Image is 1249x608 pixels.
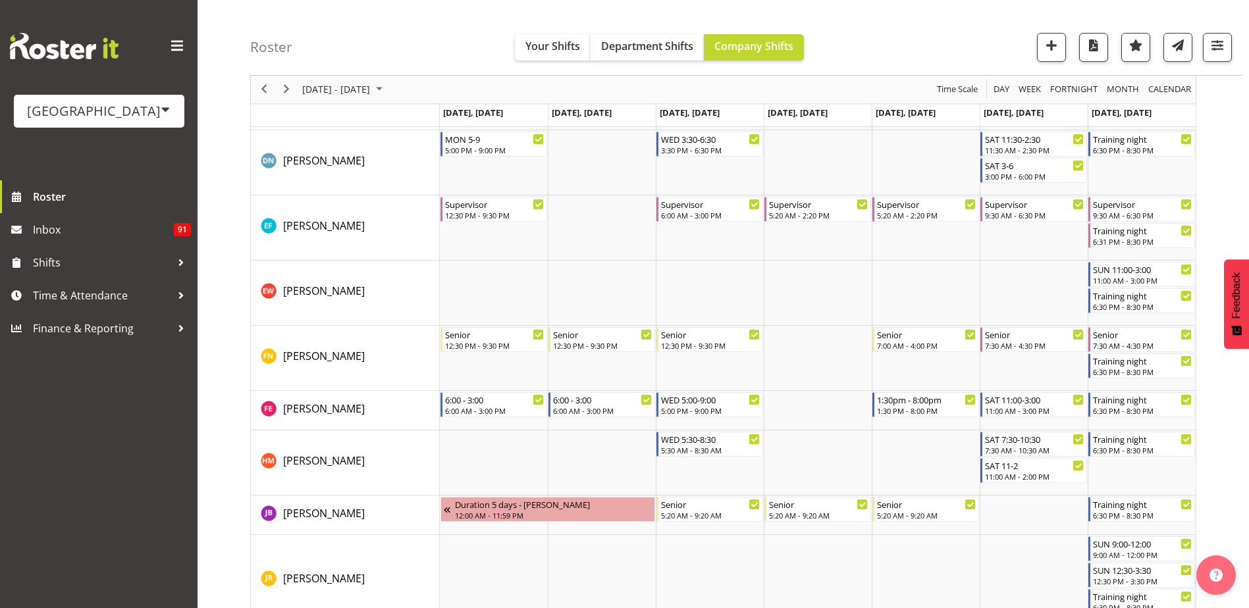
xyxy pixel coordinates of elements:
button: Department Shifts [591,34,704,61]
div: Jasika Rohloff"s event - SUN 9:00-12:00 Begin From Sunday, October 19, 2025 at 9:00:00 AM GMT+13:... [1088,536,1195,561]
div: 6:30 PM - 8:30 PM [1093,405,1192,416]
div: Earl Foran"s event - Supervisor Begin From Saturday, October 18, 2025 at 9:30:00 AM GMT+13:00 End... [980,197,1087,222]
div: SUN 9:00-12:00 [1093,537,1192,550]
button: Send a list of all shifts for the selected filtered period to all rostered employees. [1163,33,1192,62]
div: 5:20 AM - 9:20 AM [769,510,868,520]
div: Senior [445,328,544,341]
div: Supervisor [661,197,760,211]
span: Time Scale [936,82,979,98]
a: [PERSON_NAME] [283,505,365,521]
div: 3:00 PM - 6:00 PM [985,171,1084,182]
div: Felix Nicholls"s event - Training night Begin From Sunday, October 19, 2025 at 6:30:00 PM GMT+13:... [1088,353,1195,378]
div: SAT 3-6 [985,159,1084,172]
div: Hamish McKenzie"s event - Training night Begin From Sunday, October 19, 2025 at 6:30:00 PM GMT+13... [1088,432,1195,457]
div: 11:00 AM - 2:00 PM [985,471,1084,482]
span: Feedback [1231,272,1242,318]
span: Month [1105,82,1140,98]
div: 6:00 AM - 3:00 PM [661,210,760,220]
div: 5:20 AM - 2:20 PM [769,210,868,220]
div: 6:31 PM - 8:30 PM [1093,236,1192,247]
img: Rosterit website logo [10,33,119,59]
div: Hamish McKenzie"s event - SAT 7:30-10:30 Begin From Saturday, October 18, 2025 at 7:30:00 AM GMT+... [980,432,1087,457]
td: Emily Wheeler resource [251,261,440,326]
a: [PERSON_NAME] [283,570,365,586]
div: 12:30 PM - 9:30 PM [445,210,544,220]
div: Senior [661,497,760,511]
div: SAT 11:00-3:00 [985,393,1084,406]
div: Finn Edwards"s event - Training night Begin From Sunday, October 19, 2025 at 6:30:00 PM GMT+13:00... [1088,392,1195,417]
div: 6:30 PM - 8:30 PM [1093,445,1192,455]
a: [PERSON_NAME] [283,348,365,364]
span: Your Shifts [525,39,580,53]
div: 12:00 AM - 11:59 PM [455,510,652,520]
span: [PERSON_NAME] [283,453,365,468]
div: SAT 11-2 [985,459,1084,472]
button: Timeline Month [1105,82,1142,98]
div: Supervisor [445,197,544,211]
div: 7:00 AM - 4:00 PM [877,340,976,351]
div: Hamish McKenzie"s event - SAT 11-2 Begin From Saturday, October 18, 2025 at 11:00:00 AM GMT+13:00... [980,458,1087,483]
div: Drew Nielsen"s event - MON 5-9 Begin From Monday, October 13, 2025 at 5:00:00 PM GMT+13:00 Ends A... [440,132,547,157]
span: Fortnight [1049,82,1099,98]
div: 5:30 AM - 8:30 AM [661,445,760,455]
button: Previous [255,82,273,98]
div: 3:30 PM - 6:30 PM [661,145,760,155]
div: 12:30 PM - 9:30 PM [553,340,652,351]
td: Finn Edwards resource [251,391,440,430]
div: Felix Nicholls"s event - Senior Begin From Friday, October 17, 2025 at 7:00:00 AM GMT+13:00 Ends ... [872,327,979,352]
div: Earl Foran"s event - Supervisor Begin From Sunday, October 19, 2025 at 9:30:00 AM GMT+13:00 Ends ... [1088,197,1195,222]
span: [DATE], [DATE] [768,107,828,118]
div: Jack Bailey"s event - Senior Begin From Thursday, October 16, 2025 at 5:20:00 AM GMT+13:00 Ends A... [764,497,871,522]
button: Fortnight [1048,82,1100,98]
div: 5:20 AM - 9:20 AM [877,510,976,520]
span: Shifts [33,253,171,272]
div: SUN 11:00-3:00 [1093,263,1192,276]
a: [PERSON_NAME] [283,153,365,168]
button: Timeline Week [1017,82,1044,98]
a: [PERSON_NAME] [283,401,365,417]
div: Drew Nielsen"s event - SAT 11:30-2:30 Begin From Saturday, October 18, 2025 at 11:30:00 AM GMT+13... [980,132,1087,157]
span: Week [1017,82,1042,98]
div: Finn Edwards"s event - WED 5:00-9:00 Begin From Wednesday, October 15, 2025 at 5:00:00 PM GMT+13:... [656,392,763,417]
div: Training night [1093,224,1192,237]
div: Earl Foran"s event - Supervisor Begin From Thursday, October 16, 2025 at 5:20:00 AM GMT+13:00 End... [764,197,871,222]
div: Jack Bailey"s event - Senior Begin From Wednesday, October 15, 2025 at 5:20:00 AM GMT+13:00 Ends ... [656,497,763,522]
span: Finance & Reporting [33,318,171,338]
span: [DATE], [DATE] [876,107,936,118]
div: Finn Edwards"s event - 6:00 - 3:00 Begin From Monday, October 13, 2025 at 6:00:00 AM GMT+13:00 En... [440,392,547,417]
button: Time Scale [935,82,980,98]
div: 1:30pm - 8:00pm [877,393,976,406]
div: Supervisor [1093,197,1192,211]
div: 11:00 AM - 3:00 PM [985,405,1084,416]
div: 6:30 PM - 8:30 PM [1093,510,1192,520]
div: Felix Nicholls"s event - Senior Begin From Monday, October 13, 2025 at 12:30:00 PM GMT+13:00 Ends... [440,327,547,352]
div: Supervisor [769,197,868,211]
div: Earl Foran"s event - Training night Begin From Sunday, October 19, 2025 at 6:31:00 PM GMT+13:00 E... [1088,223,1195,248]
div: Duration 5 days - [PERSON_NAME] [455,497,652,511]
span: Time & Attendance [33,286,171,305]
h4: Roster [250,39,292,55]
div: Supervisor [985,197,1084,211]
div: 6:00 - 3:00 [445,393,544,406]
button: Filter Shifts [1203,33,1232,62]
div: Senior [769,497,868,511]
span: [DATE], [DATE] [443,107,503,118]
div: Felix Nicholls"s event - Senior Begin From Saturday, October 18, 2025 at 7:30:00 AM GMT+13:00 End... [980,327,1087,352]
span: [DATE] - [DATE] [301,82,371,98]
div: Emily Wheeler"s event - SUN 11:00-3:00 Begin From Sunday, October 19, 2025 at 11:00:00 AM GMT+13:... [1088,262,1195,287]
div: Training night [1093,590,1192,603]
span: Department Shifts [601,39,693,53]
a: [PERSON_NAME] [283,283,365,299]
div: Felix Nicholls"s event - Senior Begin From Sunday, October 19, 2025 at 7:30:00 AM GMT+13:00 Ends ... [1088,327,1195,352]
span: [DATE], [DATE] [660,107,720,118]
td: Drew Nielsen resource [251,130,440,195]
div: previous period [253,76,275,103]
div: Training night [1093,354,1192,367]
div: SUN 12:30-3:30 [1093,563,1192,576]
div: 5:00 PM - 9:00 PM [661,405,760,416]
div: 9:30 AM - 6:30 PM [1093,210,1192,220]
div: Senior [553,328,652,341]
div: Supervisor [877,197,976,211]
span: [DATE], [DATE] [1092,107,1152,118]
div: 6:30 PM - 8:30 PM [1093,145,1192,155]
